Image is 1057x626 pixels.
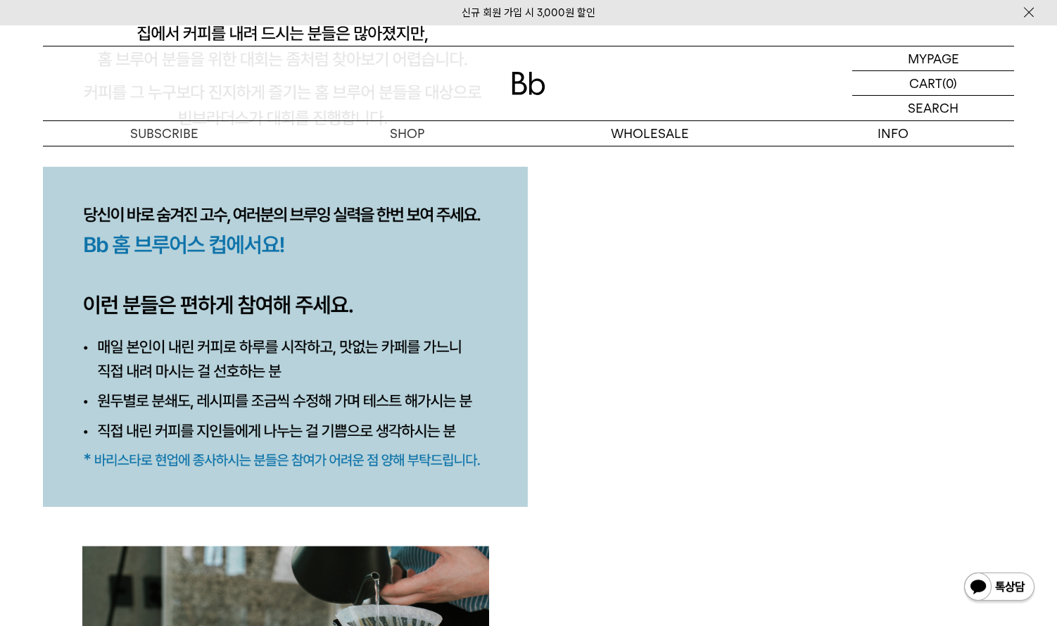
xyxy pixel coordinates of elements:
img: 카카오톡 채널 1:1 채팅 버튼 [963,571,1036,605]
a: CART (0) [852,71,1014,96]
p: INFO [771,121,1014,146]
p: CART [909,71,942,95]
p: SEARCH [908,96,958,120]
a: SUBSCRIBE [43,121,286,146]
p: (0) [942,71,957,95]
img: 로고 [512,72,545,95]
p: WHOLESALE [528,121,771,146]
a: MYPAGE [852,46,1014,71]
a: 신규 회원 가입 시 3,000원 할인 [462,6,595,19]
a: SHOP [286,121,528,146]
p: MYPAGE [908,46,959,70]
